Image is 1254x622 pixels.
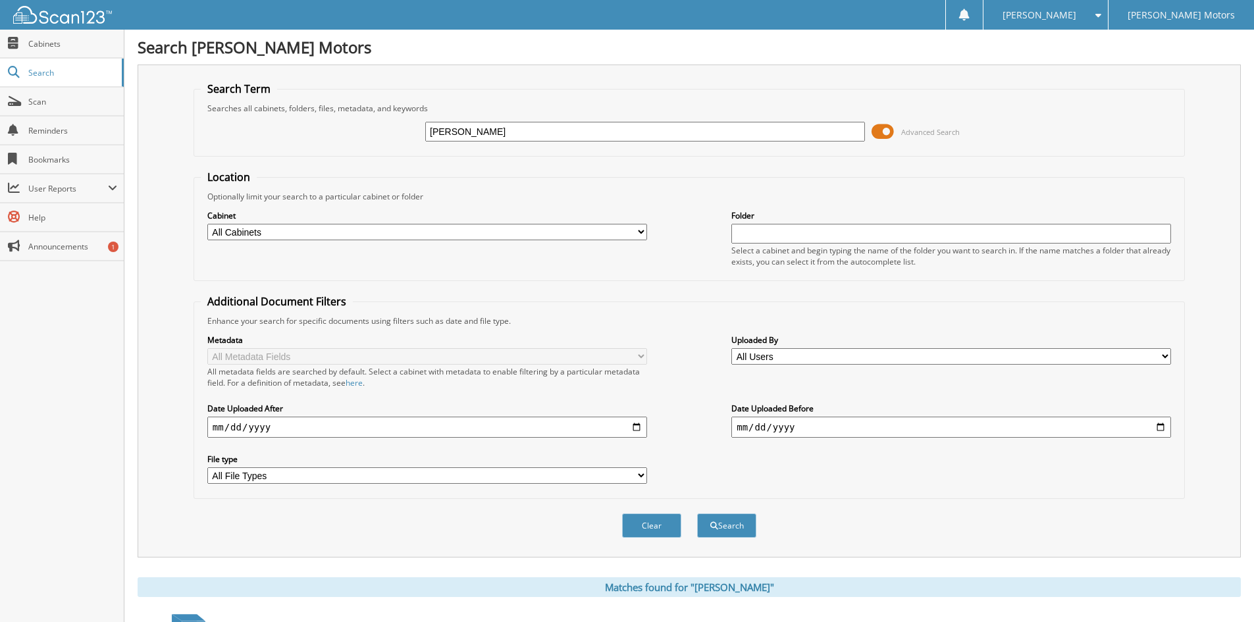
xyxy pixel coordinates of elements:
div: Searches all cabinets, folders, files, metadata, and keywords [201,103,1178,114]
span: Cabinets [28,38,117,49]
div: Optionally limit your search to a particular cabinet or folder [201,191,1178,202]
div: 1 [108,242,118,252]
label: Cabinet [207,210,647,221]
a: here [346,377,363,388]
legend: Additional Document Filters [201,294,353,309]
button: Clear [622,513,681,538]
span: Reminders [28,125,117,136]
input: end [731,417,1171,438]
label: Metadata [207,334,647,346]
span: Scan [28,96,117,107]
span: Advanced Search [901,127,960,137]
h1: Search [PERSON_NAME] Motors [138,36,1241,58]
label: Uploaded By [731,334,1171,346]
div: Matches found for "[PERSON_NAME]" [138,577,1241,597]
span: User Reports [28,183,108,194]
input: start [207,417,647,438]
div: All metadata fields are searched by default. Select a cabinet with metadata to enable filtering b... [207,366,647,388]
span: Search [28,67,115,78]
legend: Search Term [201,82,277,96]
label: Folder [731,210,1171,221]
span: [PERSON_NAME] [1003,11,1076,19]
span: Help [28,212,117,223]
span: [PERSON_NAME] Motors [1128,11,1235,19]
span: Announcements [28,241,117,252]
img: scan123-logo-white.svg [13,6,112,24]
div: Enhance your search for specific documents using filters such as date and file type. [201,315,1178,326]
legend: Location [201,170,257,184]
label: Date Uploaded After [207,403,647,414]
label: File type [207,454,647,465]
span: Bookmarks [28,154,117,165]
button: Search [697,513,756,538]
div: Select a cabinet and begin typing the name of the folder you want to search in. If the name match... [731,245,1171,267]
label: Date Uploaded Before [731,403,1171,414]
